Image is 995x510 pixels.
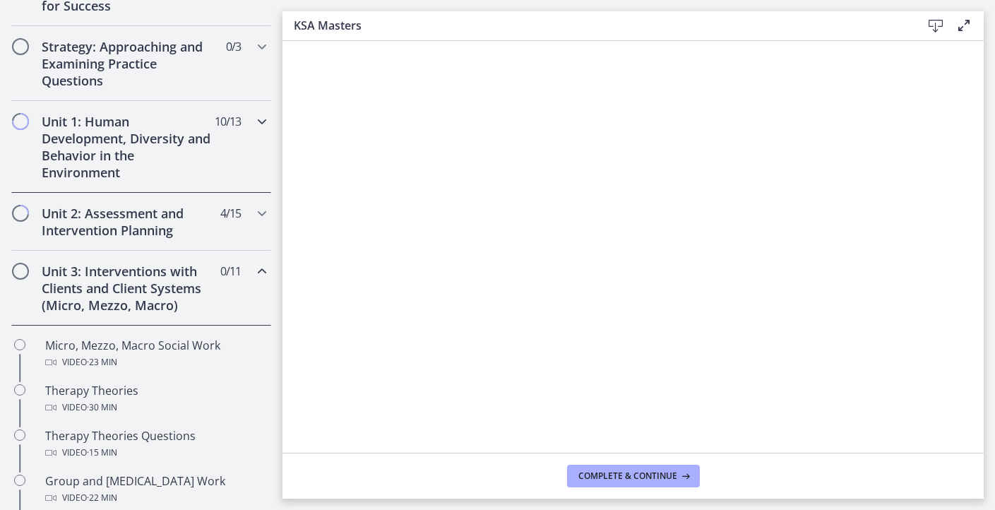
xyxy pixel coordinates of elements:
div: Video [45,399,266,416]
span: · 15 min [87,444,117,461]
button: Complete & continue [567,465,700,487]
span: 0 / 11 [220,263,241,280]
div: Therapy Theories Questions [45,427,266,461]
h2: Unit 2: Assessment and Intervention Planning [42,205,214,239]
h2: Strategy: Approaching and Examining Practice Questions [42,38,214,89]
div: Therapy Theories [45,382,266,416]
div: Micro, Mezzo, Macro Social Work [45,337,266,371]
h3: KSA Masters [294,17,899,34]
span: 4 / 15 [220,205,241,222]
div: Group and [MEDICAL_DATA] Work [45,473,266,506]
span: · 30 min [87,399,117,416]
h2: Unit 3: Interventions with Clients and Client Systems (Micro, Mezzo, Macro) [42,263,214,314]
span: · 22 min [87,490,117,506]
div: Video [45,354,266,371]
span: · 23 min [87,354,117,371]
span: Complete & continue [578,470,677,482]
span: 0 / 3 [226,38,241,55]
span: 10 / 13 [215,113,241,130]
div: Video [45,490,266,506]
div: Video [45,444,266,461]
h2: Unit 1: Human Development, Diversity and Behavior in the Environment [42,113,214,181]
